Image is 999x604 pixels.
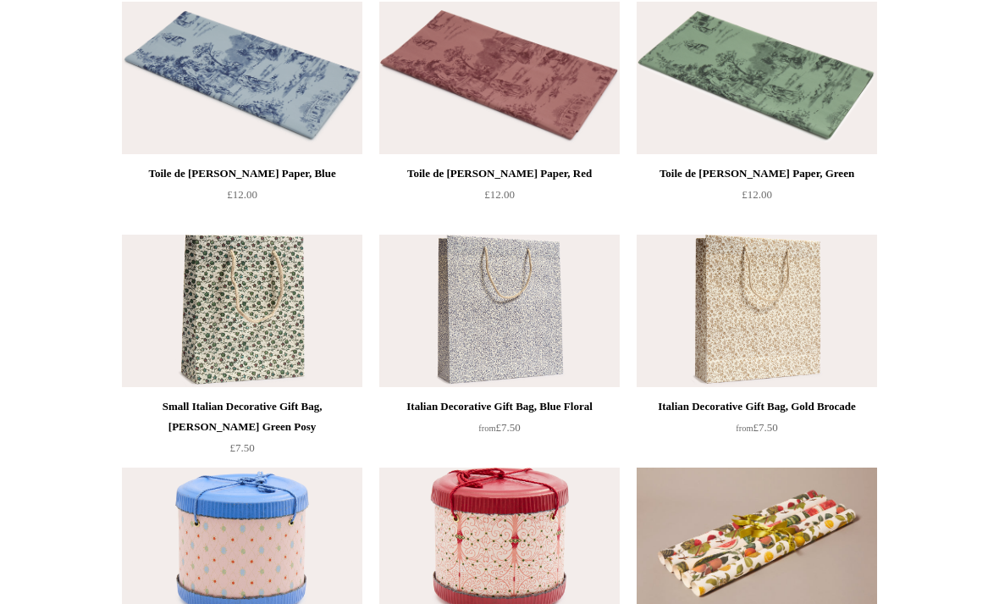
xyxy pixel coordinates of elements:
span: £12.00 [484,189,515,202]
img: Toile de Jouy Tissue Paper, Blue [122,3,362,155]
span: £12.00 [227,189,257,202]
img: Toile de Jouy Tissue Paper, Red [379,3,620,155]
span: £7.50 [736,422,777,435]
span: £7.50 [478,422,520,435]
a: Toile de [PERSON_NAME] Paper, Red £12.00 [379,164,620,234]
div: Toile de [PERSON_NAME] Paper, Blue [126,164,358,185]
a: Toile de Jouy Tissue Paper, Green Toile de Jouy Tissue Paper, Green [637,3,877,155]
a: Italian Decorative Gift Bag, Blue Floral from£7.50 [379,397,620,467]
img: Italian Decorative Gift Bag, Blue Floral [379,236,620,388]
div: Small Italian Decorative Gift Bag, [PERSON_NAME] Green Posy [126,397,358,438]
div: Toile de [PERSON_NAME] Paper, Green [641,164,873,185]
a: Italian Decorative Gift Bag, Gold Brocade from£7.50 [637,397,877,467]
span: £7.50 [229,442,254,455]
a: Toile de Jouy Tissue Paper, Red Toile de Jouy Tissue Paper, Red [379,3,620,155]
div: Italian Decorative Gift Bag, Blue Floral [384,397,615,418]
img: Toile de Jouy Tissue Paper, Green [637,3,877,155]
a: Toile de Jouy Tissue Paper, Blue Toile de Jouy Tissue Paper, Blue [122,3,362,155]
a: Small Italian Decorative Gift Bag, Remondini Green Posy Small Italian Decorative Gift Bag, Remond... [122,236,362,388]
span: £12.00 [742,189,772,202]
img: Italian Decorative Gift Bag, Gold Brocade [637,236,877,388]
img: Small Italian Decorative Gift Bag, Remondini Green Posy [122,236,362,388]
span: from [478,424,495,434]
a: Toile de [PERSON_NAME] Paper, Green £12.00 [637,164,877,234]
div: Italian Decorative Gift Bag, Gold Brocade [641,397,873,418]
span: from [736,424,753,434]
a: Italian Decorative Gift Bag, Blue Floral Italian Decorative Gift Bag, Blue Floral [379,236,620,388]
a: Small Italian Decorative Gift Bag, [PERSON_NAME] Green Posy £7.50 [122,397,362,467]
a: Italian Decorative Gift Bag, Gold Brocade Italian Decorative Gift Bag, Gold Brocade [637,236,877,388]
div: Toile de [PERSON_NAME] Paper, Red [384,164,615,185]
a: Toile de [PERSON_NAME] Paper, Blue £12.00 [122,164,362,234]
